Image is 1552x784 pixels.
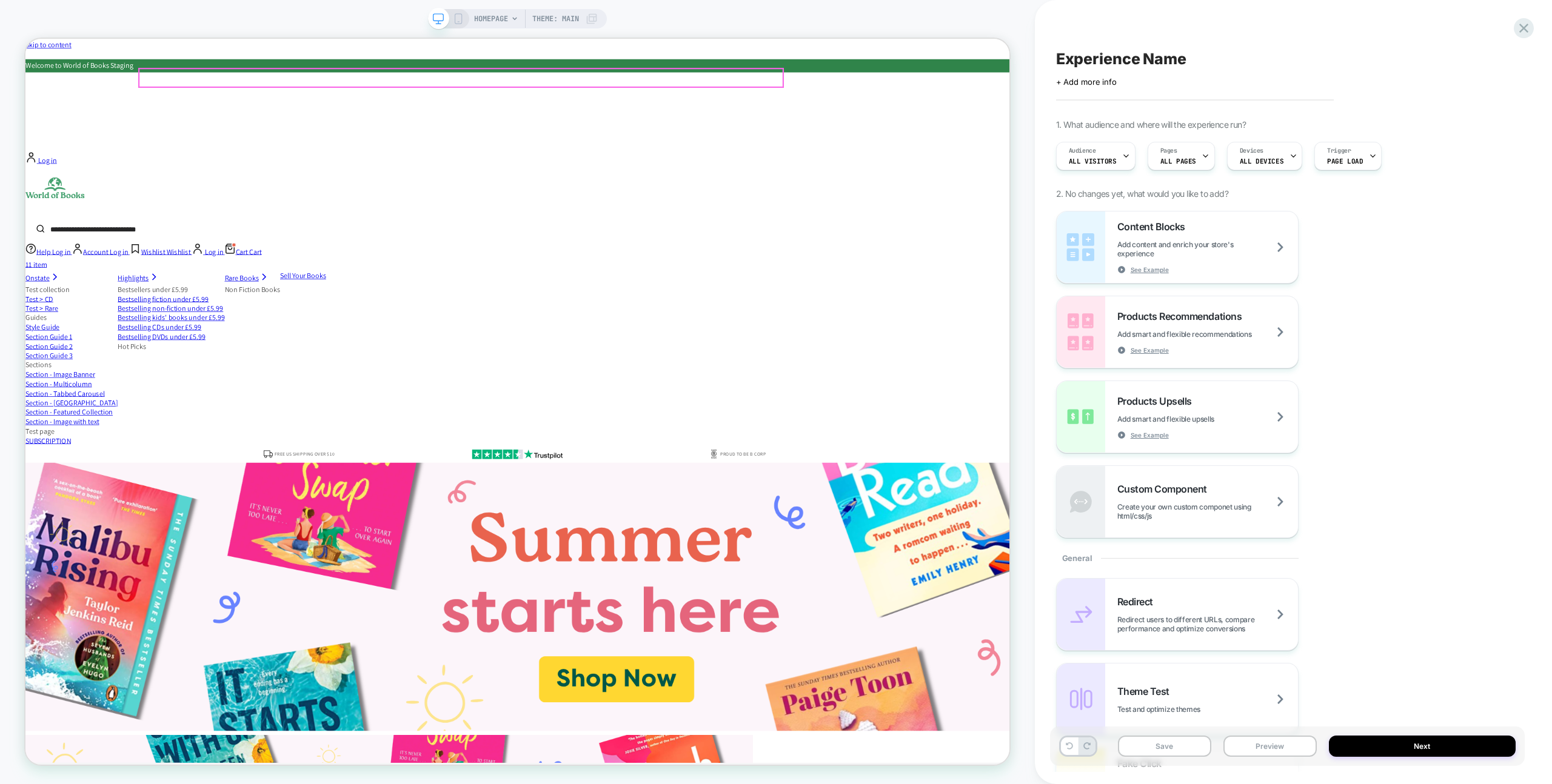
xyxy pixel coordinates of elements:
[1117,685,1176,697] span: Theme Test
[1131,431,1169,439] span: See Example
[1117,502,1298,520] span: Create your own custom componet using html/css/js
[1117,221,1191,233] span: Content Blocks
[1117,330,1282,339] span: Add smart and flexible recommendations
[1240,147,1263,155] span: Devices
[1117,240,1298,258] span: Add content and enrich your store's experience
[1160,147,1177,155] span: Pages
[1056,77,1117,87] span: + Add more info
[1117,414,1245,424] span: Add smart and flexible upsells
[1117,310,1248,322] span: Products Recommendations
[1056,119,1246,130] span: 1. What audience and where will the experience run?
[139,277,222,290] a: Wishlist Wishlist
[222,277,266,290] a: Log in
[239,277,264,290] span: Log in
[298,277,315,290] span: Cart
[15,277,33,290] span: Help
[1240,157,1283,165] span: ALL DEVICES
[266,313,311,326] span: Rare Books
[123,313,164,326] span: Highlights
[266,328,339,341] div: Rare Books
[4,294,28,307] span: 1 item
[1069,147,1096,155] span: Audience
[123,328,266,341] div: Bestsellers under £5.99
[77,277,110,290] span: Account
[1117,615,1298,633] span: Redirect users to different URLs, compare performance and optimize conversions
[112,277,137,290] span: Log in
[1056,538,1299,578] div: General
[1327,147,1351,155] span: Trigger
[926,549,988,559] span: PROUD TO BE B CORP
[1131,265,1169,274] span: See Example
[33,241,1209,268] input: Submit
[1056,188,1228,199] span: 2. No changes yet, what would you like to add?
[123,328,266,417] div: Highlights
[1056,50,1186,68] span: Experience Name
[1223,736,1317,757] button: Preview
[280,277,296,290] span: Cart
[332,549,412,559] span: FREE US SHIPPING OVER $10
[1118,736,1211,757] button: Save
[339,310,401,323] a: Sell Your Books
[35,277,60,290] span: Log in
[1160,157,1196,165] span: ALL PAGES
[123,341,266,354] a: Bestselling fiction under £5.99
[266,328,339,341] div: Non Fiction Books
[1327,157,1363,165] span: Page Load
[532,9,579,28] span: Theme: MAIN
[123,391,266,404] a: Bestselling DVDs under £5.99
[1237,59,1308,88] button: Search
[474,9,508,28] span: HOMEPAGE
[1069,157,1117,165] span: All Visitors
[1117,705,1231,714] span: Test and optimize themes
[188,277,220,290] span: Wishlist
[123,404,266,417] div: Hot Picks
[5,241,33,268] button: Submit
[1329,736,1516,757] button: Next
[1117,483,1213,495] span: Custom Component
[123,310,266,328] a: Highlights
[266,310,339,328] a: Rare Books
[17,156,42,168] span: Log in
[1117,596,1159,608] span: Redirect
[1117,395,1198,407] span: Products Upsells
[123,366,266,379] a: Bestselling kids' books under £5.99
[1131,346,1169,354] span: See Example
[62,277,139,290] a: Account Log in
[123,354,266,367] a: Bestselling non-fiction under £5.99
[123,379,266,391] a: Bestselling CDs under £5.99
[154,277,186,290] span: Wishlist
